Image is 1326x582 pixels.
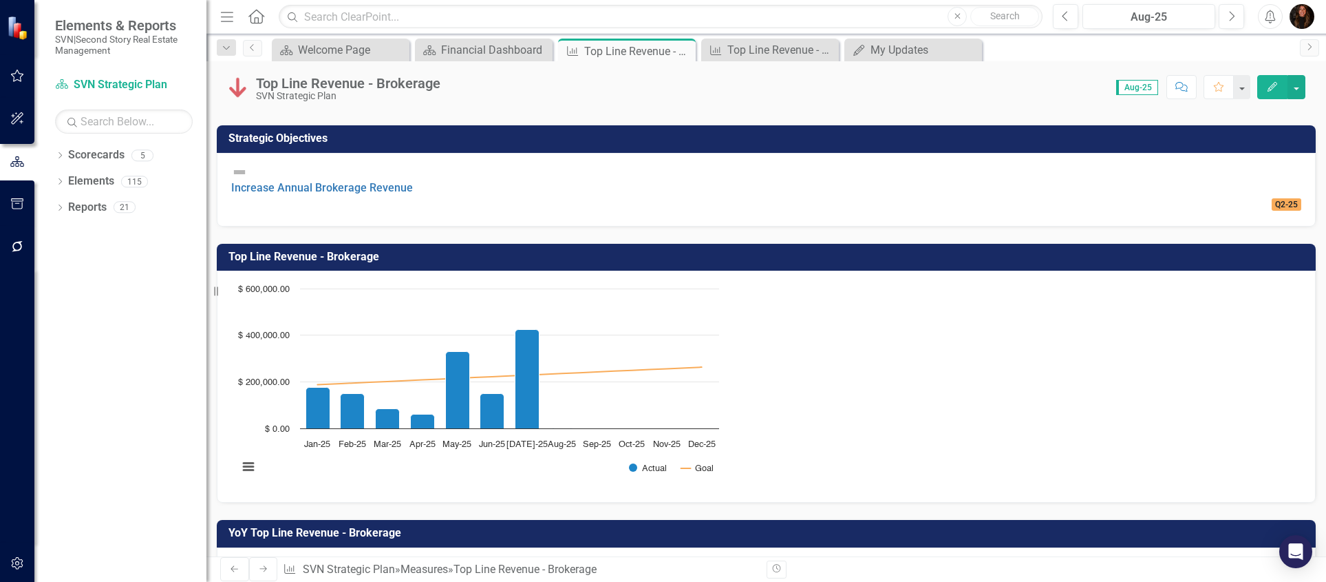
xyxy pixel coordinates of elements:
button: View chart menu, Chart [239,457,258,477]
div: Welcome Page [298,41,406,59]
a: SVN Strategic Plan [303,563,395,576]
text: [DATE]-25 [506,440,548,449]
div: Aug-25 [1087,9,1210,25]
text: Apr-25 [409,440,436,449]
path: Jan-25, 177,171.51. Actual. [306,388,330,429]
text: Feb-25 [339,440,366,449]
text: Jan-25 [304,440,330,449]
button: Show Actual [629,463,667,473]
a: SVN Strategic Plan [55,77,193,93]
div: Top Line Revenue - Brokerage [584,43,692,60]
div: Open Intercom Messenger [1279,535,1312,568]
button: Search [970,7,1039,26]
a: Welcome Page [275,41,406,59]
a: Top Line Revenue - PM [705,41,835,59]
text: Jun-25 [479,440,505,449]
div: SVN Strategic Plan [256,91,440,101]
img: Not Defined [231,164,248,180]
path: Jul-25, 425,563.09. Actual. [515,330,539,429]
text: $ 0.00 [265,425,290,434]
div: Top Line Revenue - PM [727,41,835,59]
text: Nov-25 [653,440,681,449]
path: May-25, 330,229.23. Actual. [446,352,470,429]
input: Search ClearPoint... [279,5,1042,29]
a: Increase Annual Brokerage Revenue [231,181,413,194]
text: $ 400,000.00 [238,331,290,340]
text: May-25 [442,440,471,449]
a: Reports [68,200,107,216]
span: Aug-25 [1116,80,1158,95]
input: Search Below... [55,110,193,134]
path: Feb-25, 150,078.62. Actual. [341,394,365,429]
img: ClearPoint Strategy [7,15,31,39]
span: Elements & Reports [55,17,193,34]
div: My Updates [870,41,979,59]
text: Mar-25 [374,440,401,449]
div: Chart. Highcharts interactive chart. [231,282,1301,488]
div: 115 [121,176,148,187]
a: Financial Dashboard [418,41,549,59]
text: Dec-25 [688,440,716,449]
text: Aug-25 [548,440,576,449]
div: Top Line Revenue - Brokerage [256,76,440,91]
svg: Interactive chart [231,282,726,488]
h3: YoY Top Line Revenue - Brokerage [228,527,1309,539]
button: Aug-25 [1082,4,1215,29]
text: $ 600,000.00 [238,285,290,294]
span: Search [990,10,1020,21]
img: Below Plan [227,76,249,98]
path: Mar-25, 83,254.89. Actual. [376,409,400,429]
div: Financial Dashboard [441,41,549,59]
a: Measures [400,563,448,576]
path: Apr-25, 60,746.96. Actual. [411,415,435,429]
h3: Strategic Objectives [228,132,1309,145]
div: 5 [131,149,153,161]
button: Show Goal [681,463,714,473]
h3: Top Line Revenue - Brokerage [228,251,1309,263]
a: My Updates [848,41,979,59]
div: » » [283,562,756,578]
div: 21 [114,202,136,214]
span: Q2-25 [1272,198,1301,211]
path: Jun-25, 149,421.59. Actual. [480,394,504,429]
div: Top Line Revenue - Brokerage [453,563,597,576]
path: Aug-25, 6. Actual. [552,428,573,429]
text: $ 200,000.00 [238,378,290,387]
img: Jill Allen [1290,4,1314,29]
a: Elements [68,174,114,189]
text: Sep-25 [583,440,611,449]
text: Oct-25 [619,440,645,449]
small: SVN|Second Story Real Estate Management [55,34,193,56]
a: Scorecards [68,147,125,163]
